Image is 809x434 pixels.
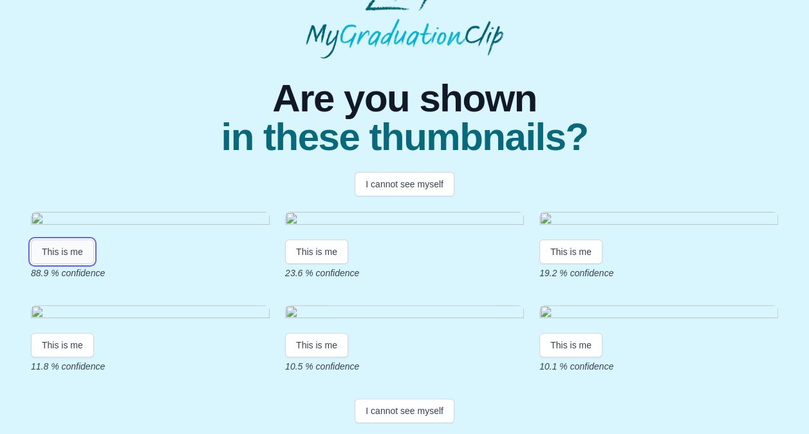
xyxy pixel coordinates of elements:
button: This is me [31,240,94,264]
img: 528d726d99a44d3cc4f68d700b12788f26173a1c.gif [285,212,524,229]
button: This is me [285,333,348,357]
p: 88.9 % confidence [31,267,270,279]
button: I cannot see myself [355,399,454,423]
img: bac3f6856e8dabb773ef1f5095242472e3d5f9db.gif [285,305,524,323]
img: 7902ef71217ed3b82e8e9b6bb3fd5b22d8645418.gif [539,212,778,229]
button: This is me [285,240,348,264]
p: 10.5 % confidence [285,360,524,373]
p: 23.6 % confidence [285,267,524,279]
span: in these thumbnails? [221,118,588,156]
img: 4d7a69873b8945a1ee36592706b463eaea6f6096.gif [31,305,270,323]
p: 11.8 % confidence [31,360,270,373]
button: This is me [31,333,94,357]
img: 9fe120c733e893b61db18cc2189c64ea4d777c1b.gif [539,305,778,323]
button: This is me [539,333,602,357]
span: Are you shown [221,79,588,118]
button: I cannot see myself [355,172,454,196]
p: 19.2 % confidence [539,267,778,279]
button: This is me [539,240,602,264]
img: c0decef6dbfdfcd4254b3acda98b01fa4ad1e7ed.gif [31,212,270,229]
p: 10.1 % confidence [539,360,778,373]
